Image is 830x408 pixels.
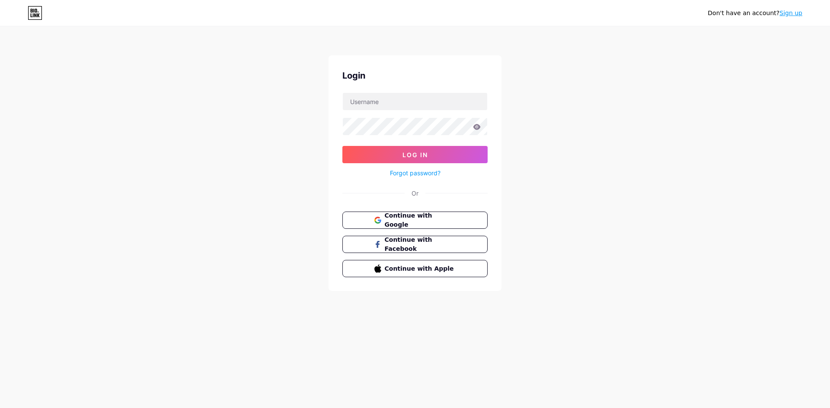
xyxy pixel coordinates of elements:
a: Sign up [779,9,802,16]
button: Continue with Google [342,212,488,229]
span: Continue with Google [385,211,456,229]
span: Continue with Apple [385,264,456,273]
div: Or [412,189,418,198]
button: Continue with Apple [342,260,488,277]
button: Log In [342,146,488,163]
span: Log In [402,151,428,158]
button: Continue with Facebook [342,236,488,253]
input: Username [343,93,487,110]
span: Continue with Facebook [385,235,456,253]
div: Login [342,69,488,82]
div: Don't have an account? [708,9,802,18]
a: Forgot password? [390,168,441,177]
